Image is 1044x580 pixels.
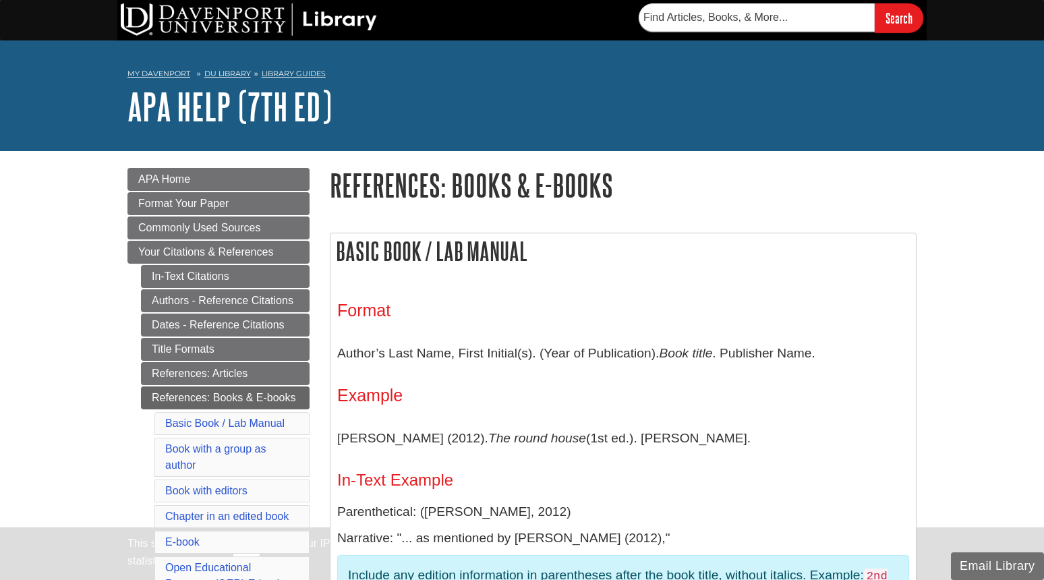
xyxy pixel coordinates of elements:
[488,431,586,445] i: The round house
[337,301,909,320] h3: Format
[875,3,923,32] input: Search
[127,241,310,264] a: Your Citations & References
[204,69,251,78] a: DU Library
[337,471,909,489] h4: In-Text Example
[337,529,909,548] p: Narrative: "... as mentioned by [PERSON_NAME] (2012),"
[141,386,310,409] a: References: Books & E-books
[639,3,875,32] input: Find Articles, Books, & More...
[127,68,190,80] a: My Davenport
[951,552,1044,580] button: Email Library
[138,222,260,233] span: Commonly Used Sources
[330,168,917,202] h1: References: Books & E-books
[141,338,310,361] a: Title Formats
[138,198,229,209] span: Format Your Paper
[639,3,923,32] form: Searches DU Library's articles, books, and more
[138,246,273,258] span: Your Citations & References
[127,216,310,239] a: Commonly Used Sources
[138,173,190,185] span: APA Home
[262,69,326,78] a: Library Guides
[165,511,289,522] a: Chapter in an edited book
[127,65,917,86] nav: breadcrumb
[141,289,310,312] a: Authors - Reference Citations
[141,314,310,337] a: Dates - Reference Citations
[127,192,310,215] a: Format Your Paper
[337,502,909,522] p: Parenthetical: ([PERSON_NAME], 2012)
[337,334,909,373] p: Author’s Last Name, First Initial(s). (Year of Publication). . Publisher Name.
[330,233,916,269] h2: Basic Book / Lab Manual
[141,265,310,288] a: In-Text Citations
[659,346,712,360] i: Book title
[165,536,200,548] a: E-book
[165,485,248,496] a: Book with editors
[127,86,332,127] a: APA Help (7th Ed)
[337,419,909,458] p: [PERSON_NAME] (2012). (1st ed.). [PERSON_NAME].
[141,362,310,385] a: References: Articles
[337,386,909,405] h3: Example
[127,168,310,191] a: APA Home
[165,417,285,429] a: Basic Book / Lab Manual
[121,3,377,36] img: DU Library
[165,443,266,471] a: Book with a group as author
